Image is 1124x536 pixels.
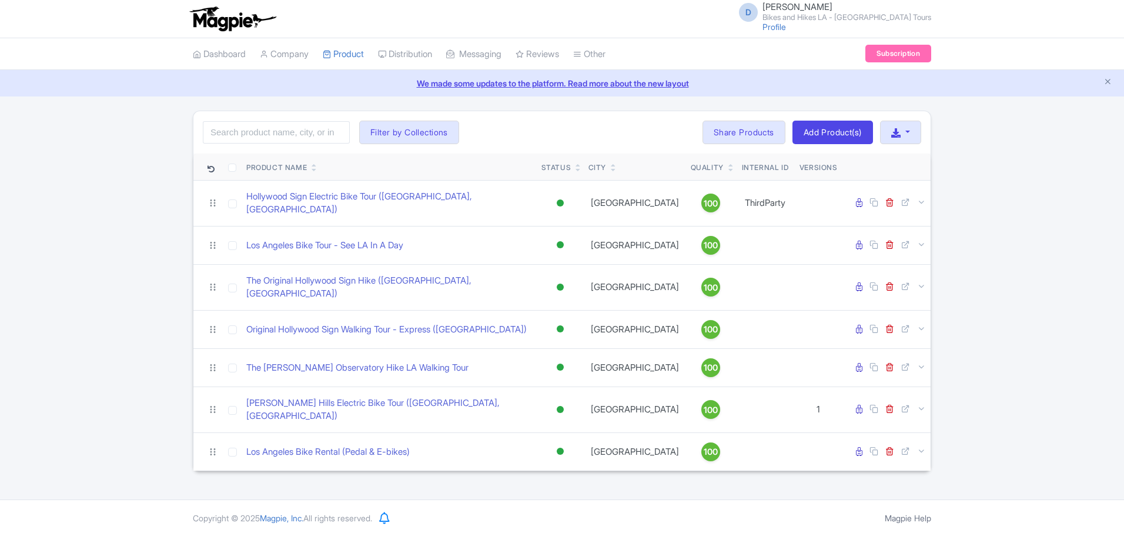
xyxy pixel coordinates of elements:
[554,279,566,296] div: Active
[554,359,566,376] div: Active
[792,121,873,144] a: Add Product(s)
[735,154,795,181] th: Internal ID
[323,38,364,71] a: Product
[554,321,566,338] div: Active
[704,239,718,252] span: 100
[732,2,931,21] a: D [PERSON_NAME] Bikes and Hikes LA - [GEOGRAPHIC_DATA] Tours
[246,162,307,173] div: Product Name
[359,121,459,144] button: Filter by Collections
[584,348,686,387] td: [GEOGRAPHIC_DATA]
[584,226,686,264] td: [GEOGRAPHIC_DATA]
[584,387,686,432] td: [GEOGRAPHIC_DATA]
[246,445,410,459] a: Los Angeles Bike Rental (Pedal & E-bikes)
[246,397,532,423] a: [PERSON_NAME] Hills Electric Bike Tour ([GEOGRAPHIC_DATA], [GEOGRAPHIC_DATA])
[554,443,566,460] div: Active
[554,401,566,418] div: Active
[704,281,718,294] span: 100
[186,512,379,524] div: Copyright © 2025 All rights reserved.
[246,274,532,301] a: The Original Hollywood Sign Hike ([GEOGRAPHIC_DATA], [GEOGRAPHIC_DATA])
[704,404,718,417] span: 100
[584,432,686,471] td: [GEOGRAPHIC_DATA]
[193,38,246,71] a: Dashboard
[378,38,432,71] a: Distribution
[691,400,731,419] a: 100
[541,162,571,173] div: Status
[246,239,403,252] a: Los Angeles Bike Tour - See LA In A Day
[260,38,309,71] a: Company
[1103,76,1112,89] button: Close announcement
[584,310,686,348] td: [GEOGRAPHIC_DATA]
[187,6,278,32] img: logo-ab69f6fb50320c5b225c76a69d11143b.png
[246,190,532,217] a: Hollywood Sign Electric Bike Tour ([GEOGRAPHIC_DATA], [GEOGRAPHIC_DATA])
[702,121,785,144] a: Share Products
[691,320,731,339] a: 100
[704,323,718,336] span: 100
[704,197,718,210] span: 100
[554,195,566,212] div: Active
[762,14,931,21] small: Bikes and Hikes LA - [GEOGRAPHIC_DATA] Tours
[203,121,350,144] input: Search product name, city, or interal id
[691,162,724,173] div: Quality
[735,180,795,226] td: ThirdParty
[516,38,559,71] a: Reviews
[691,442,731,461] a: 100
[691,278,731,297] a: 100
[704,445,718,458] span: 100
[246,323,527,337] a: Original Hollywood Sign Walking Tour - Express ([GEOGRAPHIC_DATA])
[260,513,303,523] span: Magpie, Inc.
[885,513,931,523] a: Magpie Help
[691,194,731,212] a: 100
[691,358,731,377] a: 100
[704,361,718,374] span: 100
[554,237,566,254] div: Active
[691,236,731,255] a: 100
[762,1,832,12] span: [PERSON_NAME]
[584,180,686,226] td: [GEOGRAPHIC_DATA]
[739,3,758,22] span: D
[762,22,786,32] a: Profile
[446,38,501,71] a: Messaging
[573,38,606,71] a: Other
[246,361,469,375] a: The [PERSON_NAME] Observatory Hike LA Walking Tour
[865,45,931,62] a: Subscription
[817,404,820,415] span: 1
[795,154,842,181] th: Versions
[7,77,1117,89] a: We made some updates to the platform. Read more about the new layout
[584,264,686,310] td: [GEOGRAPHIC_DATA]
[588,162,606,173] div: City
